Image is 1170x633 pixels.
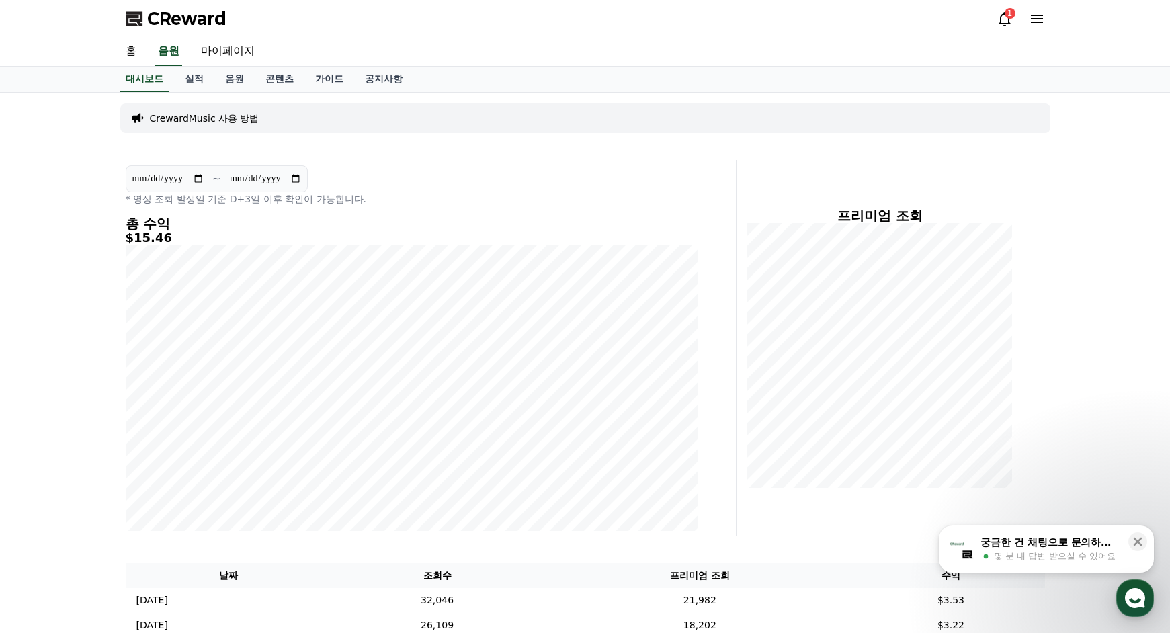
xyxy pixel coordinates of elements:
h4: 총 수익 [126,216,698,231]
td: 21,982 [542,588,857,613]
a: CrewardMusic 사용 방법 [150,112,259,125]
a: 가이드 [304,67,354,92]
a: 음원 [155,38,182,66]
th: 조회수 [332,563,543,588]
a: 공지사항 [354,67,413,92]
a: 마이페이지 [190,38,265,66]
p: [DATE] [136,618,168,632]
a: 설정 [173,426,258,460]
th: 수익 [857,563,1044,588]
span: 대화 [123,447,139,458]
a: 대시보드 [120,67,169,92]
h5: $15.46 [126,231,698,245]
a: 1 [997,11,1013,27]
p: * 영상 조회 발생일 기준 D+3일 이후 확인이 가능합니다. [126,192,698,206]
a: 홈 [115,38,147,66]
a: CReward [126,8,226,30]
th: 날짜 [126,563,332,588]
p: ~ [212,171,221,187]
span: 설정 [208,446,224,457]
span: 홈 [42,446,50,457]
span: CReward [147,8,226,30]
td: 32,046 [332,588,543,613]
a: 콘텐츠 [255,67,304,92]
h4: 프리미엄 조회 [747,208,1013,223]
div: 1 [1005,8,1015,19]
a: 홈 [4,426,89,460]
th: 프리미엄 조회 [542,563,857,588]
a: 대화 [89,426,173,460]
p: [DATE] [136,593,168,607]
a: 음원 [214,67,255,92]
a: 실적 [174,67,214,92]
td: $3.53 [857,588,1044,613]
